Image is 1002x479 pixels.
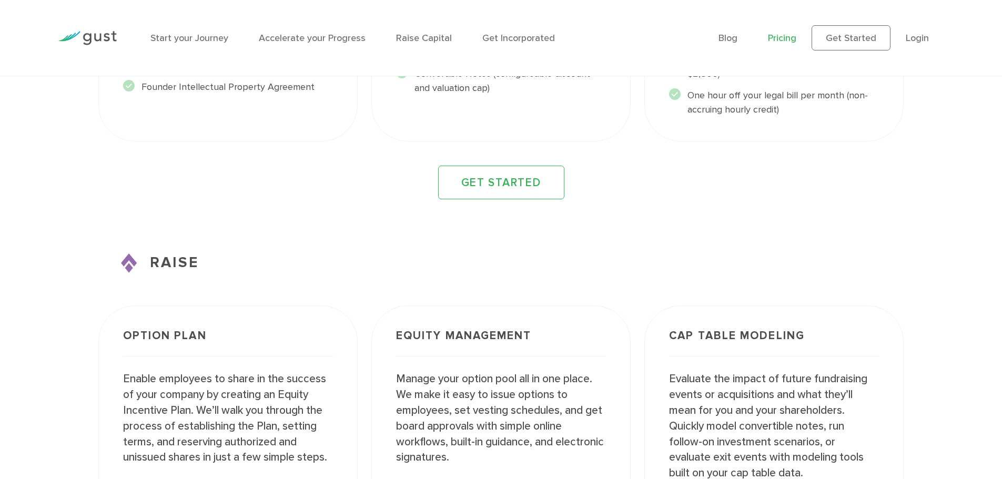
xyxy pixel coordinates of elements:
a: GET STARTED [438,166,564,199]
h3: RAISE [98,252,904,274]
li: Convertible Notes (configureable discount and valuation cap) [396,67,606,95]
h3: Option Plan [123,330,333,356]
p: Enable employees to share in the success of your company by creating an Equity Incentive Plan. We... [123,371,333,465]
a: Blog [718,33,737,44]
img: Gust Logo [58,31,117,45]
a: Get Incorporated [482,33,555,44]
a: Start your Journey [150,33,228,44]
a: Pricing [768,33,796,44]
li: One hour off your legal bill per month (non-accruing hourly credit) [669,88,879,117]
a: Accelerate your Progress [259,33,366,44]
a: Raise Capital [396,33,452,44]
h3: Equity Management [396,330,606,356]
li: Founder Intellectual Property Agreement [123,80,333,94]
a: Get Started [812,25,890,50]
h3: Cap Table Modeling [669,330,879,356]
p: Manage your option pool all in one place. We make it easy to issue options to employees, set vest... [396,371,606,465]
img: Raise Icon X2 [121,253,137,273]
a: Login [906,33,929,44]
